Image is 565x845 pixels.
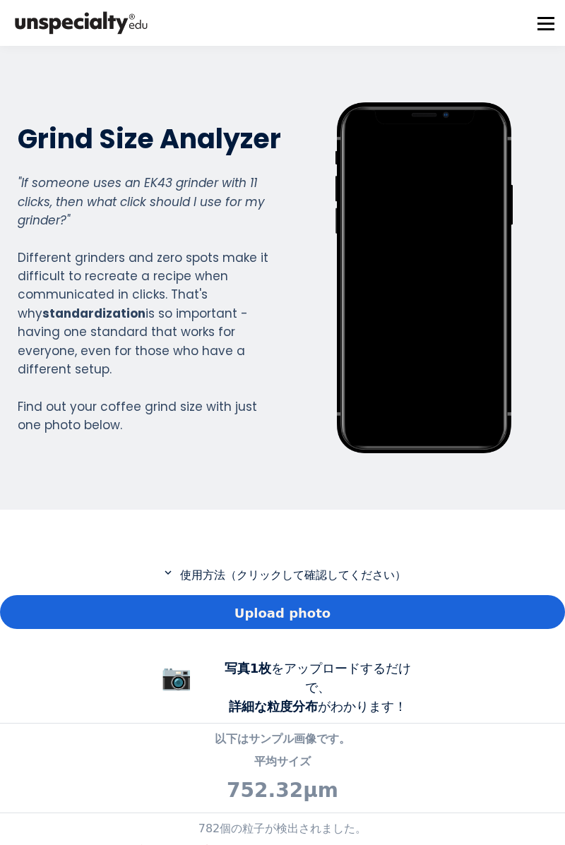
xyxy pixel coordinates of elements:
img: bc390a18feecddb333977e298b3a00a1.png [11,6,152,40]
mat-icon: expand_more [160,566,177,579]
span: Upload photo [234,604,331,623]
b: 写真1枚 [225,661,272,676]
h2: Grind Size Analyzer [18,121,282,156]
div: Different grinders and zero spots make it difficult to recreate a recipe when communicated in cli... [18,174,282,434]
em: "If someone uses an EK43 grinder with 11 clicks, then what click should I use for my grinder?" [18,174,265,229]
strong: standardization [42,305,145,322]
div: をアップロードするだけで、 がわかります！ [212,659,424,716]
b: 詳細な粒度分布 [229,699,318,714]
span: 📷 [161,663,192,691]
